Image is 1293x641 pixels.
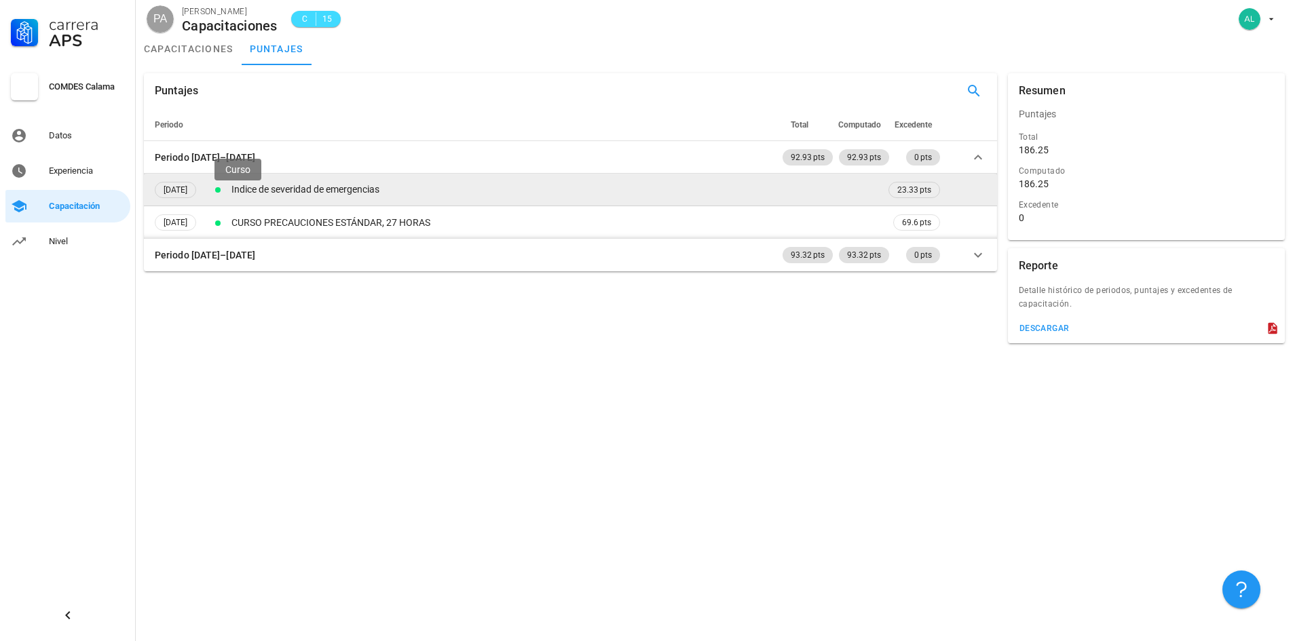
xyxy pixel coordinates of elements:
[155,248,255,263] div: Periodo [DATE]–[DATE]
[1019,324,1070,333] div: descargar
[49,130,125,141] div: Datos
[136,33,242,65] a: capacitaciones
[1008,98,1285,130] div: Puntajes
[229,206,886,239] td: CURSO PRECAUCIONES ESTÁNDAR, 27 HORAS
[791,120,808,130] span: Total
[897,183,931,197] span: 23.33 pts
[1019,164,1274,178] div: Computado
[838,120,881,130] span: Computado
[144,109,780,141] th: Periodo
[155,150,255,165] div: Periodo [DATE]–[DATE]
[49,201,125,212] div: Capacitación
[164,182,187,197] span: [DATE]
[49,16,125,33] div: Carrera
[791,247,825,263] span: 93.32 pts
[780,109,836,141] th: Total
[5,190,130,222] a: Capacitación
[242,33,312,65] a: puntajes
[5,119,130,152] a: Datos
[49,236,125,247] div: Nivel
[914,149,932,166] span: 0 pts
[847,247,881,263] span: 93.32 pts
[1019,130,1274,144] div: Total
[836,109,892,141] th: Computado
[322,12,333,26] span: 15
[1019,178,1049,190] div: 186.25
[5,155,130,187] a: Experiencia
[155,73,198,109] div: Puntajes
[1008,284,1285,319] div: Detalle histórico de periodos, puntajes y excedentes de capacitación.
[164,215,187,230] span: [DATE]
[791,149,825,166] span: 92.93 pts
[902,216,931,229] span: 69.6 pts
[182,18,278,33] div: Capacitaciones
[49,33,125,49] div: APS
[1019,73,1066,109] div: Resumen
[153,5,167,33] span: PA
[1019,212,1024,224] div: 0
[49,166,125,176] div: Experiencia
[1019,248,1058,284] div: Reporte
[1019,144,1049,156] div: 186.25
[155,120,183,130] span: Periodo
[1013,319,1075,338] button: descargar
[914,247,932,263] span: 0 pts
[1019,198,1274,212] div: Excedente
[895,120,932,130] span: Excedente
[892,109,943,141] th: Excedente
[847,149,881,166] span: 92.93 pts
[299,12,310,26] span: C
[1239,8,1260,30] div: avatar
[5,225,130,258] a: Nivel
[182,5,278,18] div: [PERSON_NAME]
[229,174,886,206] td: Indice de severidad de emergencias
[49,81,125,92] div: COMDES Calama
[147,5,174,33] div: avatar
